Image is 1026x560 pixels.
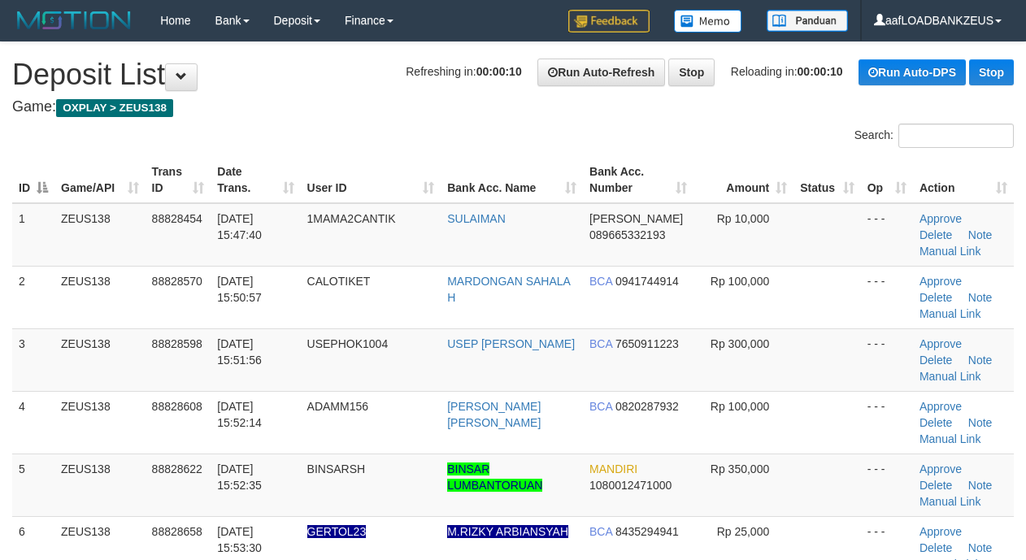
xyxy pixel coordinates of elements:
a: Approve [919,462,962,475]
h4: Game: [12,99,1014,115]
span: [DATE] 15:50:57 [217,275,262,304]
a: Delete [919,354,952,367]
span: Rp 300,000 [711,337,769,350]
span: MANDIRI [589,462,637,475]
span: Reloading in: [731,65,843,78]
th: ID: activate to sort column descending [12,157,54,203]
img: Button%20Memo.svg [674,10,742,33]
th: Game/API: activate to sort column ascending [54,157,146,203]
a: Delete [919,416,952,429]
a: MARDONGAN SAHALA H [447,275,570,304]
a: Note [968,541,993,554]
td: - - - [861,266,913,328]
span: CALOTIKET [307,275,371,288]
a: Stop [969,59,1014,85]
span: 88828598 [152,337,202,350]
span: Copy 0820287932 to clipboard [615,400,679,413]
span: [DATE] 15:53:30 [217,525,262,554]
span: 88828622 [152,462,202,475]
a: Run Auto-DPS [859,59,966,85]
img: Feedback.jpg [568,10,650,33]
td: 5 [12,454,54,516]
td: ZEUS138 [54,454,146,516]
span: [PERSON_NAME] [589,212,683,225]
a: Run Auto-Refresh [537,59,665,86]
td: ZEUS138 [54,391,146,454]
td: - - - [861,391,913,454]
a: Manual Link [919,495,981,508]
span: Rp 100,000 [711,400,769,413]
td: 1 [12,203,54,267]
td: 3 [12,328,54,391]
span: [DATE] 15:51:56 [217,337,262,367]
a: Manual Link [919,370,981,383]
a: Note [968,291,993,304]
span: Rp 10,000 [717,212,770,225]
a: SULAIMAN [447,212,506,225]
td: - - - [861,203,913,267]
th: Status: activate to sort column ascending [793,157,860,203]
td: 4 [12,391,54,454]
th: Action: activate to sort column ascending [913,157,1014,203]
span: OXPLAY > ZEUS138 [56,99,173,117]
a: Approve [919,400,962,413]
a: Delete [919,291,952,304]
strong: 00:00:10 [476,65,522,78]
th: Trans ID: activate to sort column ascending [146,157,211,203]
a: Approve [919,212,962,225]
a: Delete [919,541,952,554]
span: Refreshing in: [406,65,521,78]
img: panduan.png [767,10,848,32]
th: User ID: activate to sort column ascending [301,157,441,203]
td: ZEUS138 [54,266,146,328]
a: Manual Link [919,307,981,320]
a: Approve [919,525,962,538]
a: Approve [919,275,962,288]
a: USEP [PERSON_NAME] [447,337,575,350]
td: 2 [12,266,54,328]
span: 1MAMA2CANTIK [307,212,396,225]
span: BCA [589,275,612,288]
input: Search: [898,124,1014,148]
th: Bank Acc. Name: activate to sort column ascending [441,157,583,203]
td: - - - [861,454,913,516]
span: Copy 089665332193 to clipboard [589,228,665,241]
th: Bank Acc. Number: activate to sort column ascending [583,157,693,203]
a: Note [968,479,993,492]
a: Note [968,354,993,367]
span: [DATE] 15:52:14 [217,400,262,429]
span: BCA [589,337,612,350]
span: Copy 1080012471000 to clipboard [589,479,672,492]
span: Rp 25,000 [717,525,770,538]
th: Amount: activate to sort column ascending [693,157,793,203]
td: ZEUS138 [54,203,146,267]
td: - - - [861,328,913,391]
span: 88828658 [152,525,202,538]
span: USEPHOK1004 [307,337,389,350]
img: MOTION_logo.png [12,8,136,33]
span: Nama rekening ada tanda titik/strip, harap diedit [307,525,367,538]
span: 88828454 [152,212,202,225]
span: Rp 100,000 [711,275,769,288]
a: M.RIZKY ARBIANSYAH [447,525,568,538]
span: [DATE] 15:52:35 [217,462,262,492]
label: Search: [854,124,1014,148]
span: Copy 0941744914 to clipboard [615,275,679,288]
a: Delete [919,228,952,241]
h1: Deposit List [12,59,1014,91]
span: BCA [589,525,612,538]
a: Note [968,228,993,241]
span: 88828570 [152,275,202,288]
th: Date Trans.: activate to sort column ascending [211,157,300,203]
a: Manual Link [919,432,981,445]
span: [DATE] 15:47:40 [217,212,262,241]
a: Manual Link [919,245,981,258]
span: Rp 350,000 [711,462,769,475]
a: BINSAR LUMBANTORUAN [447,462,542,492]
td: ZEUS138 [54,328,146,391]
strong: 00:00:10 [798,65,843,78]
span: BINSARSH [307,462,366,475]
span: Copy 7650911223 to clipboard [615,337,679,350]
a: Approve [919,337,962,350]
span: 88828608 [152,400,202,413]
